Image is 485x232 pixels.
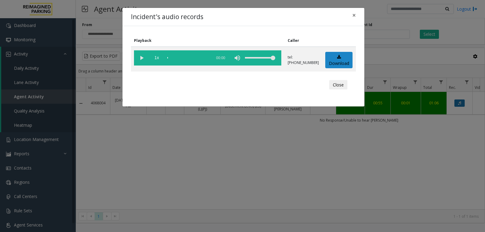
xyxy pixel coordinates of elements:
th: Caller [285,35,322,47]
button: Close [348,8,360,23]
p: tel:[PHONE_NUMBER] [288,55,319,66]
h4: Incident's audio records [131,12,203,22]
a: Download [325,52,353,69]
div: volume level [245,50,275,66]
th: Playback [131,35,285,47]
button: Close [329,80,347,90]
div: scrub bar [167,50,209,66]
span: × [352,11,356,19]
span: playback speed button [149,50,164,66]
